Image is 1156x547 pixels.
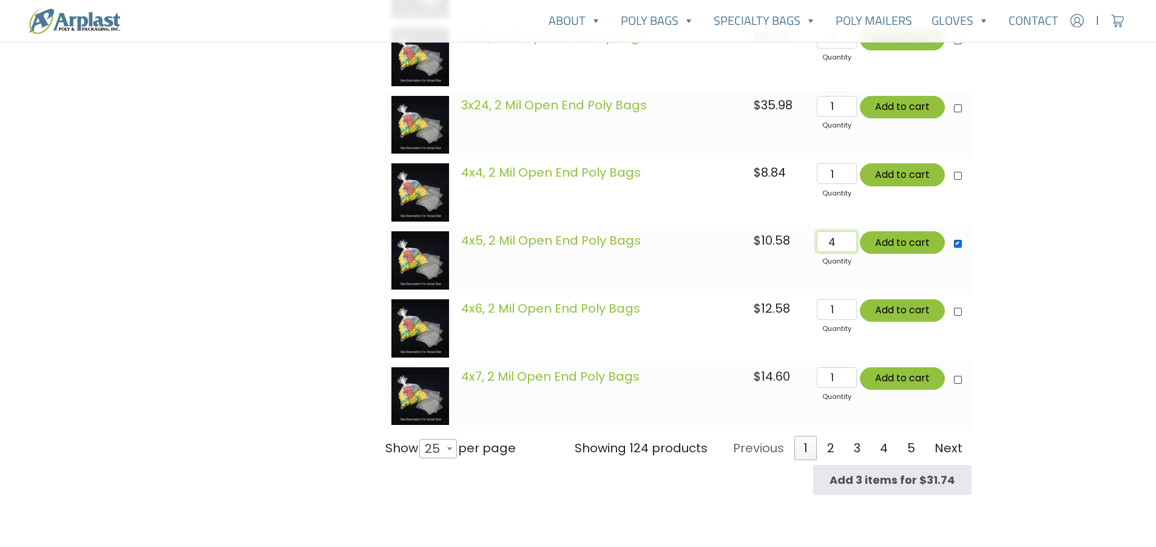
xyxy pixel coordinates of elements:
[754,300,790,317] bdi: 12.58
[1096,13,1099,28] span: |
[461,368,640,385] a: 4x7, 2 Mil Open End Poly Bags
[575,439,708,457] div: Showing 124 products
[461,97,647,114] a: 3x24, 2 Mil Open End Poly Bags
[754,164,761,181] span: $
[754,368,761,385] span: $
[898,436,924,460] a: 5
[391,28,450,86] img: images
[461,164,641,181] a: 4x4, 2 Mil Open End Poly Bags
[860,231,945,254] button: Add to cart
[999,8,1068,33] a: Contact
[826,8,922,33] a: Poly Mailers
[860,163,945,186] button: Add to cart
[704,8,826,33] a: Specialty Bags
[391,96,450,154] img: images
[818,436,843,460] a: 2
[754,300,761,317] span: $
[817,231,856,252] input: Qty
[817,163,856,184] input: Qty
[724,436,793,460] a: Previous
[419,439,457,458] span: 25
[461,232,641,249] a: 4x5, 2 Mil Open End Poly Bags
[29,8,120,34] img: logo
[925,436,972,460] a: Next
[754,232,761,249] span: $
[794,436,817,460] a: 1
[754,29,761,46] span: $
[754,164,786,181] bdi: 8.84
[391,299,450,358] img: images
[817,96,856,117] input: Qty
[461,300,640,317] a: 4x6, 2 Mil Open End Poly Bags
[391,163,450,222] img: images
[539,8,611,33] a: About
[817,367,856,388] input: Qty
[754,97,761,114] span: $
[754,29,792,46] bdi: 30.00
[420,434,452,463] span: 25
[754,232,790,249] bdi: 10.58
[860,96,945,118] button: Add to cart
[391,367,450,426] img: images
[845,436,870,460] a: 3
[860,367,945,390] button: Add to cart
[817,299,856,320] input: Qty
[813,465,972,495] input: Add 3 items for $31.74
[461,29,646,46] a: 3x20, 2 Mil Open End Poly Bags
[871,436,897,460] a: 4
[860,299,945,322] button: Add to cart
[922,8,999,33] a: Gloves
[611,8,704,33] a: Poly Bags
[754,368,790,385] bdi: 14.60
[385,439,516,459] label: Show per page
[754,97,793,114] bdi: 35.98
[391,231,450,290] img: images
